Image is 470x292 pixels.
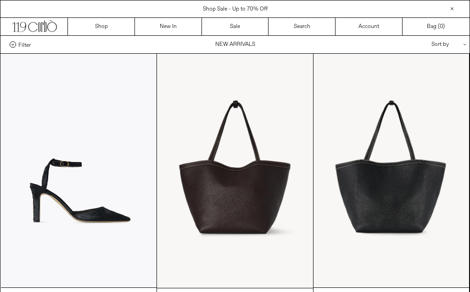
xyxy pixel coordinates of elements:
img: The Row Carla Ankle Strap [1,54,157,287]
img: The Row Park Tote Three Stitch [313,54,470,287]
div: Sort by [378,36,460,53]
img: The Row Park Tote Three Stitch [157,54,313,288]
span: ) [440,22,445,31]
a: Bag () [403,18,470,35]
a: Shop [68,18,135,35]
a: New In [135,18,202,35]
span: Filter [18,41,31,48]
a: Account [336,18,403,35]
span: 0 [440,23,443,30]
a: Shop Sale - Up to 70% Off [203,6,268,13]
a: Sale [202,18,269,35]
a: Search [269,18,336,35]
